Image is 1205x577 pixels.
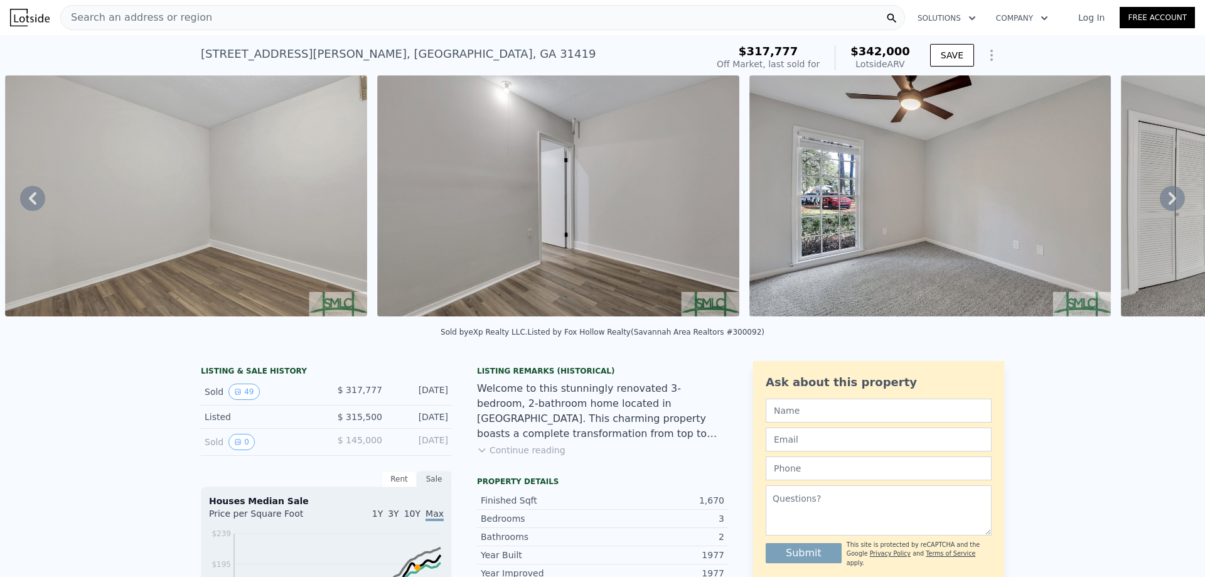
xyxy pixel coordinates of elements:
div: Listed by Fox Hollow Realty (Savannah Area Realtors #300092) [528,328,764,337]
span: $ 145,000 [338,435,382,445]
div: [STREET_ADDRESS][PERSON_NAME] , [GEOGRAPHIC_DATA] , GA 31419 [201,45,596,63]
button: SAVE [930,44,974,67]
button: Show Options [979,43,1004,68]
div: [DATE] [392,434,448,450]
tspan: $239 [212,529,231,538]
div: Finished Sqft [481,494,602,507]
div: 1977 [602,549,724,561]
div: Sale [417,471,452,487]
div: Sold by eXp Realty LLC . [441,328,528,337]
div: Bathrooms [481,531,602,543]
div: 2 [602,531,724,543]
div: [DATE] [392,411,448,423]
img: Sale: 10475205 Parcel: 18495008 [377,75,739,316]
img: Lotside [10,9,50,26]
span: $ 315,500 [338,412,382,422]
img: Sale: 10475205 Parcel: 18495008 [5,75,367,316]
span: $ 317,777 [338,385,382,395]
span: 3Y [388,509,399,519]
div: Sold [205,384,316,400]
div: Listed [205,411,316,423]
div: Lotside ARV [850,58,910,70]
div: Houses Median Sale [209,495,444,507]
span: $342,000 [850,45,910,58]
input: Name [766,399,992,423]
div: 1,670 [602,494,724,507]
div: LISTING & SALE HISTORY [201,366,452,379]
img: Sale: 10475205 Parcel: 18495008 [749,75,1111,316]
div: [DATE] [392,384,448,400]
div: Listing Remarks (Historical) [477,366,728,376]
div: 3 [602,512,724,525]
button: View historical data [228,434,255,450]
div: Welcome to this stunningly renovated 3-bedroom, 2-bathroom home located in [GEOGRAPHIC_DATA]. Thi... [477,381,728,441]
span: $317,777 [739,45,798,58]
input: Phone [766,456,992,480]
span: 10Y [404,509,420,519]
input: Email [766,428,992,451]
button: Submit [766,543,842,563]
div: Ask about this property [766,374,992,391]
div: Sold [205,434,316,450]
div: Year Built [481,549,602,561]
span: Max [426,509,444,521]
button: View historical data [228,384,259,400]
div: Off Market, last sold for [717,58,820,70]
span: 1Y [372,509,383,519]
div: Rent [382,471,417,487]
a: Terms of Service [926,550,975,557]
div: Bedrooms [481,512,602,525]
button: Company [986,7,1058,30]
a: Log In [1063,11,1120,24]
a: Privacy Policy [870,550,911,557]
span: Search an address or region [61,10,212,25]
button: Solutions [908,7,986,30]
div: Property details [477,477,728,487]
a: Free Account [1120,7,1195,28]
div: This site is protected by reCAPTCHA and the Google and apply. [847,541,992,568]
div: Price per Square Foot [209,507,326,527]
tspan: $195 [212,560,231,569]
button: Continue reading [477,444,565,456]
